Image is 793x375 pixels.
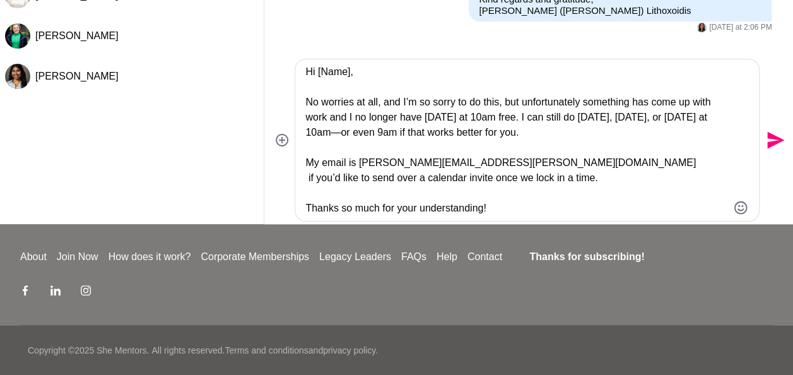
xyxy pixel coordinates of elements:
[323,345,375,355] a: privacy policy
[432,249,462,265] a: Help
[151,344,377,357] p: All rights reserved. and .
[314,249,396,265] a: Legacy Leaders
[52,249,103,265] a: Join Now
[462,249,507,265] a: Contact
[396,249,432,265] a: FAQs
[733,200,748,215] button: Emoji picker
[305,64,727,216] textarea: Type your message
[697,23,707,32] img: H
[50,285,61,300] a: LinkedIn
[5,64,30,89] img: D
[697,23,707,32] div: Honorata Janas
[196,249,314,265] a: Corporate Memberships
[20,285,30,300] a: Facebook
[35,30,119,41] span: [PERSON_NAME]
[760,126,788,155] button: Send
[5,23,30,49] div: Ann Pocock
[529,249,765,265] h4: Thanks for subscribing!
[709,23,772,33] time: 2025-09-29T04:06:41.134Z
[103,249,196,265] a: How does it work?
[225,345,308,355] a: Terms and conditions
[28,344,149,357] p: Copyright © 2025 She Mentors .
[5,23,30,49] img: A
[15,249,52,265] a: About
[81,285,91,300] a: Instagram
[5,64,30,89] div: Deeksha Lakra
[35,71,119,81] span: [PERSON_NAME]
